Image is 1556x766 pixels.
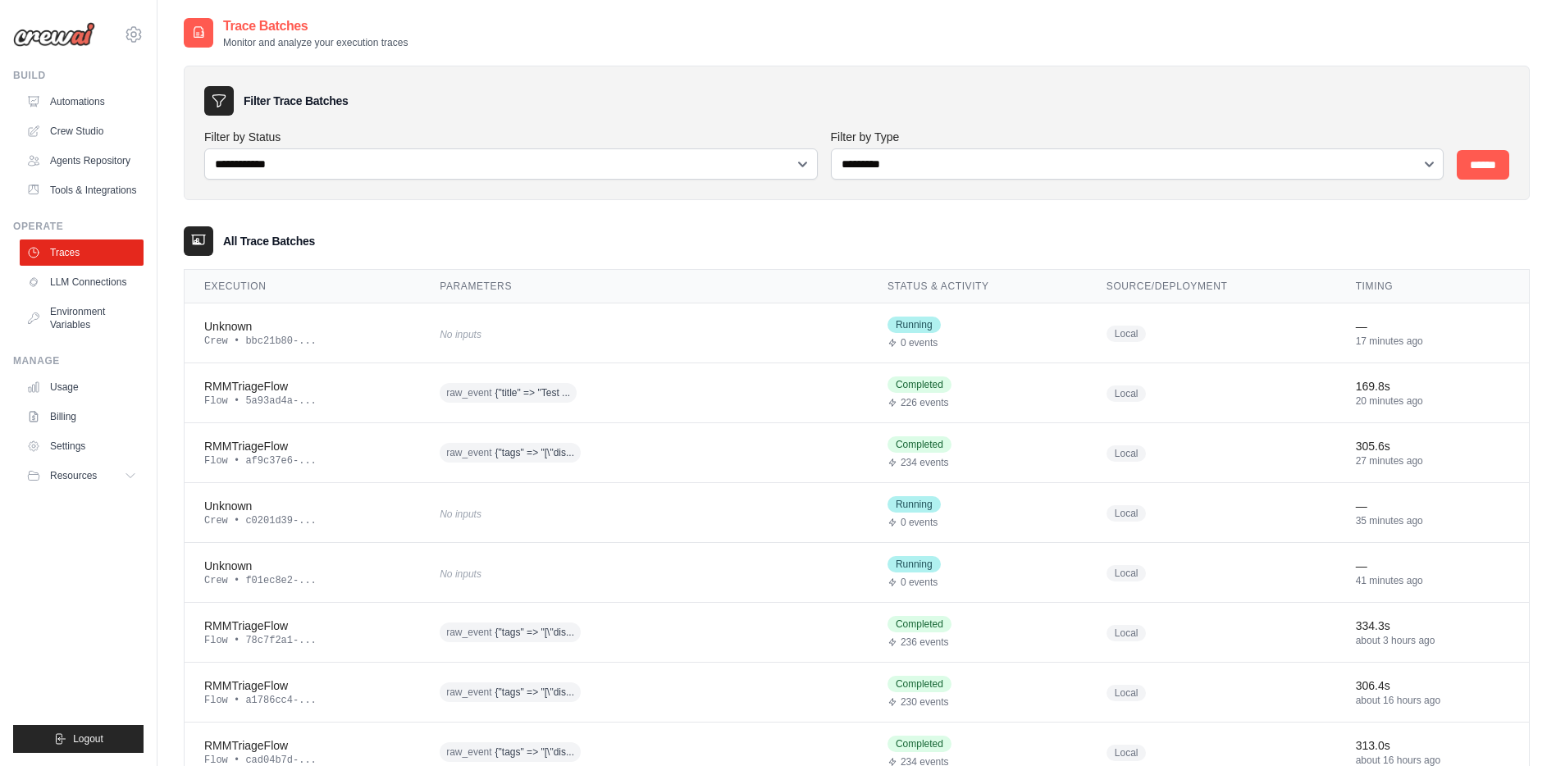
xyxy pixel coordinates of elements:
div: Crew • c0201d39-... [204,514,400,527]
span: raw_event [446,386,491,399]
a: Crew Studio [20,118,144,144]
span: Local [1107,505,1147,522]
span: Local [1107,445,1147,462]
a: Tools & Integrations [20,177,144,203]
div: RMMTriageFlow [204,618,400,634]
span: Running [888,496,941,513]
th: Parameters [420,270,868,303]
div: 313.0s [1356,737,1509,754]
th: Execution [185,270,420,303]
div: Unknown [204,498,400,514]
div: — [1356,498,1509,514]
div: Flow • af9c37e6-... [204,454,400,467]
span: Logout [73,732,103,745]
h3: All Trace Batches [223,233,315,249]
div: raw_event: {"tags" => "[\"disk_space\", \"storage\", \"workstation\", \"aspire_internal\"]", "tit... [440,620,755,645]
div: Crew • bbc21b80-... [204,335,400,348]
th: Source/Deployment [1087,270,1336,303]
div: 35 minutes ago [1356,514,1509,527]
span: No inputs [440,568,481,580]
span: raw_event [446,446,491,459]
div: 334.3s [1356,618,1509,634]
a: Settings [20,433,144,459]
div: Crew • f01ec8e2-... [204,574,400,587]
button: Resources [20,463,144,489]
div: 27 minutes ago [1356,454,1509,467]
p: Monitor and analyze your execution traces [223,36,408,49]
div: 20 minutes ago [1356,394,1509,408]
span: 234 events [901,456,949,469]
div: raw_event: {"tags" => "[\"disk_space\", \"storage\", \"workstation\", \"aspire_internal\"]", "tit... [440,440,755,466]
div: Unknown [204,558,400,574]
h2: Trace Batches [223,16,408,36]
div: Manage [13,354,144,367]
span: No inputs [440,508,481,520]
label: Filter by Type [831,129,1444,145]
span: Local [1107,385,1147,402]
div: RMMTriageFlow [204,438,400,454]
a: Traces [20,239,144,266]
th: Status & Activity [868,270,1087,303]
div: Unknown [204,318,400,335]
span: 0 events [901,336,938,349]
div: RMMTriageFlow [204,378,400,394]
div: 305.6s [1356,438,1509,454]
tr: View details for RMMTriageFlow execution [185,423,1529,483]
div: No inputs [440,562,755,584]
div: about 16 hours ago [1356,694,1509,707]
span: raw_event [446,626,491,639]
a: Billing [20,404,144,430]
div: RMMTriageFlow [204,737,400,754]
span: {"tags" => "[\"dis... [495,446,574,459]
div: Build [13,69,144,82]
div: about 3 hours ago [1356,634,1509,647]
a: Environment Variables [20,299,144,338]
div: raw_event: {"title" => "Test Event", "message" => "This is a test event", "event_id" => "test-123... [440,381,755,406]
label: Filter by Status [204,129,818,145]
tr: View details for Unknown execution [185,483,1529,543]
div: 306.4s [1356,677,1509,694]
span: 230 events [901,695,949,709]
span: Local [1107,565,1147,581]
div: Operate [13,220,144,233]
div: No inputs [440,322,755,344]
tr: View details for Unknown execution [185,543,1529,603]
div: — [1356,558,1509,574]
a: Agents Repository [20,148,144,174]
th: Timing [1336,270,1529,303]
span: Completed [888,736,951,752]
div: Flow • a1786cc4-... [204,694,400,707]
button: Logout [13,725,144,753]
span: {"tags" => "[\"dis... [495,626,574,639]
span: No inputs [440,329,481,340]
span: Completed [888,676,951,692]
tr: View details for RMMTriageFlow execution [185,663,1529,723]
div: 41 minutes ago [1356,574,1509,587]
tr: View details for RMMTriageFlow execution [185,603,1529,663]
tr: View details for Unknown execution [185,303,1529,363]
span: Local [1107,326,1147,342]
span: Completed [888,616,951,632]
img: Logo [13,22,95,47]
span: Local [1107,685,1147,701]
span: Running [888,556,941,572]
tr: View details for RMMTriageFlow execution [185,363,1529,423]
div: 17 minutes ago [1356,335,1509,348]
span: raw_event [446,686,491,699]
div: — [1356,318,1509,335]
span: Local [1107,745,1147,761]
span: Resources [50,469,97,482]
span: 0 events [901,516,938,529]
span: {"title" => "Test ... [495,386,571,399]
div: No inputs [440,502,755,524]
span: Completed [888,436,951,453]
span: Completed [888,376,951,393]
div: RMMTriageFlow [204,677,400,694]
div: 169.8s [1356,378,1509,394]
span: raw_event [446,745,491,759]
div: raw_event: {"tags" => "[\"disk_space\", \"storage\", \"workstation\", \"aspire_internal\"]", "tit... [440,740,755,765]
div: raw_event: {"tags" => "[\"disk_space\", \"storage\", \"workstation\", \"aspire_internal\"]", "tit... [440,680,755,705]
span: {"tags" => "[\"dis... [495,686,574,699]
a: Automations [20,89,144,115]
a: Usage [20,374,144,400]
